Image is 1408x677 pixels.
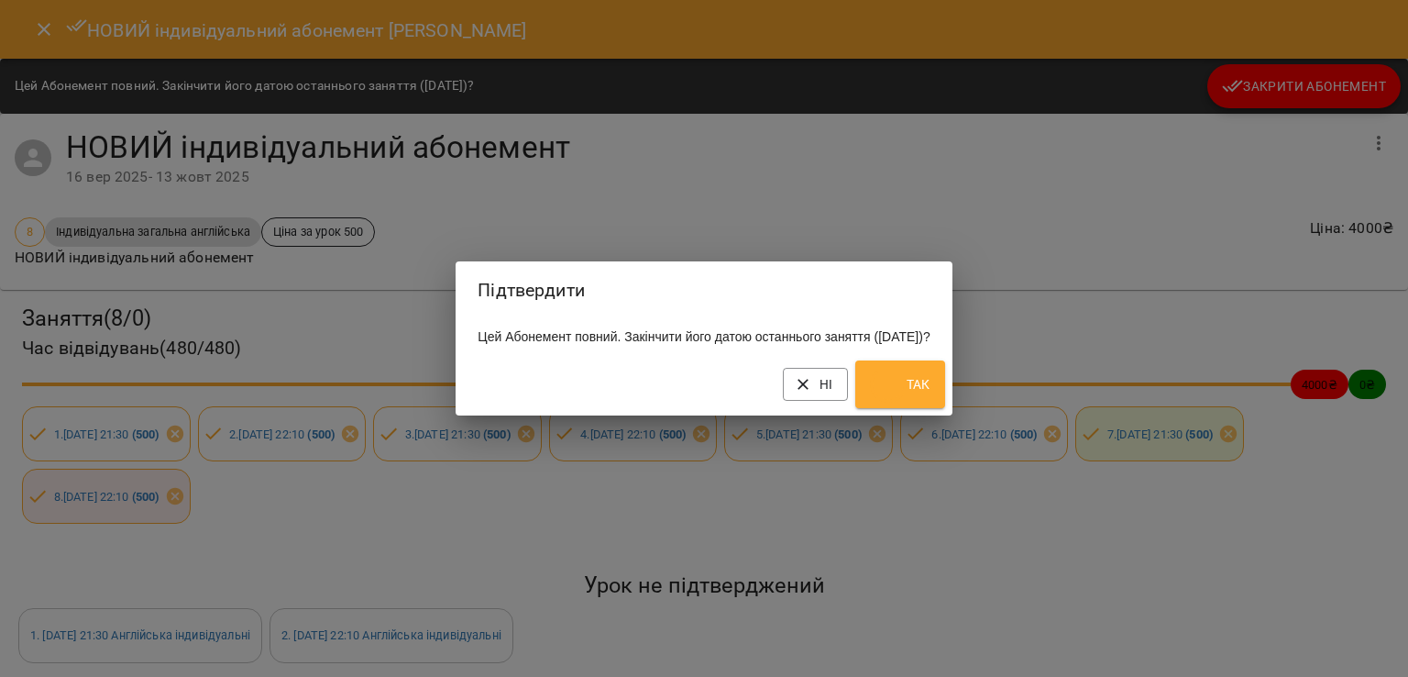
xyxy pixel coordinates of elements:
[783,368,848,401] button: Ні
[855,361,945,408] button: Так
[478,276,929,305] h2: Підтвердити
[456,320,951,353] div: Цей Абонемент повний. Закінчити його датою останнього заняття ([DATE])?
[870,366,930,403] span: Так
[797,373,833,395] span: Ні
